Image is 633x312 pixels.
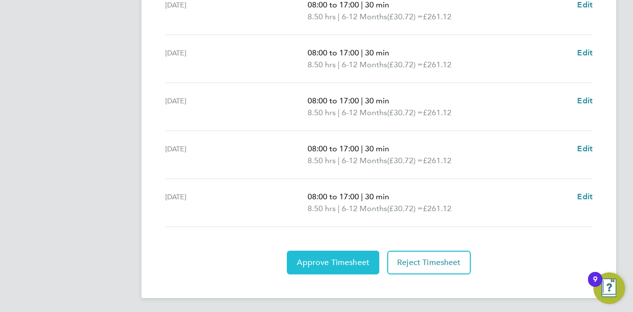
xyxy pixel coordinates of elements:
span: 08:00 to 17:00 [308,192,359,201]
span: £261.12 [423,204,452,213]
span: | [338,204,340,213]
span: 6-12 Months [342,107,387,119]
span: 08:00 to 17:00 [308,144,359,153]
span: £261.12 [423,108,452,117]
span: (£30.72) = [387,156,423,165]
span: £261.12 [423,60,452,69]
span: (£30.72) = [387,12,423,21]
span: | [361,144,363,153]
span: 30 min [365,48,389,57]
span: 8.50 hrs [308,12,336,21]
span: | [361,192,363,201]
span: (£30.72) = [387,204,423,213]
span: | [361,48,363,57]
span: £261.12 [423,156,452,165]
span: Edit [577,48,592,57]
div: [DATE] [165,191,308,215]
div: [DATE] [165,95,308,119]
span: 8.50 hrs [308,156,336,165]
div: [DATE] [165,143,308,167]
a: Edit [577,143,592,155]
span: 08:00 to 17:00 [308,48,359,57]
button: Reject Timesheet [387,251,471,274]
span: | [361,96,363,105]
a: Edit [577,95,592,107]
span: Edit [577,144,592,153]
button: Open Resource Center, 9 new notifications [593,272,625,304]
span: Edit [577,96,592,105]
span: (£30.72) = [387,108,423,117]
span: | [338,108,340,117]
span: 30 min [365,144,389,153]
span: £261.12 [423,12,452,21]
span: 08:00 to 17:00 [308,96,359,105]
div: [DATE] [165,47,308,71]
span: 8.50 hrs [308,108,336,117]
span: 8.50 hrs [308,204,336,213]
span: (£30.72) = [387,60,423,69]
span: 8.50 hrs [308,60,336,69]
span: 6-12 Months [342,59,387,71]
span: | [338,156,340,165]
span: 6-12 Months [342,11,387,23]
a: Edit [577,47,592,59]
div: 9 [593,279,597,292]
span: | [338,12,340,21]
button: Approve Timesheet [287,251,379,274]
span: | [338,60,340,69]
span: Reject Timesheet [397,258,461,267]
span: Edit [577,192,592,201]
span: 6-12 Months [342,155,387,167]
a: Edit [577,191,592,203]
span: 6-12 Months [342,203,387,215]
span: 30 min [365,96,389,105]
span: 30 min [365,192,389,201]
span: Approve Timesheet [297,258,369,267]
